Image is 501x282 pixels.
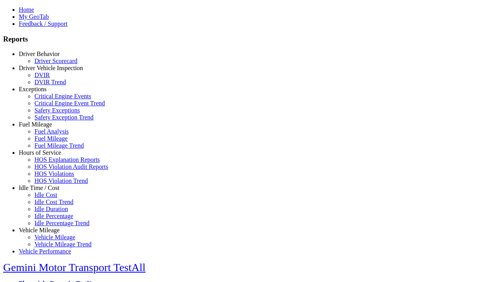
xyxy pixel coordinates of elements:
[19,6,34,13] a: Home
[34,142,84,149] a: Fuel Mileage Trend
[19,184,59,191] a: Idle Time / Cost
[19,65,83,71] a: Driver Vehicle Inspection
[19,227,59,233] a: Vehicle Mileage
[34,58,77,64] a: Driver Scorecard
[3,261,146,273] a: Gemini Motor Transport TestAll
[34,199,74,205] a: Idle Cost Trend
[34,170,74,177] a: HOS Violations
[34,156,100,163] a: HOS Explanation Reports
[19,20,67,27] a: Feedback / Support
[19,248,71,255] a: Vehicle Performance
[34,234,75,240] a: Vehicle Mileage
[3,35,498,43] h3: Reports
[34,192,57,198] a: Idle Cost
[19,86,47,92] a: Exceptions
[34,213,73,219] a: Idle Percentage
[34,241,92,248] a: Vehicle Mileage Trend
[34,79,66,85] a: DVIR Trend
[34,163,108,170] a: HOS Violation Audit Reports
[34,128,69,135] a: Fuel Analysis
[34,177,88,184] a: HOS Violation Trend
[34,107,80,114] a: Safety Exceptions
[19,121,52,128] a: Fuel Mileage
[34,114,94,121] a: Safety Exception Trend
[34,93,91,99] a: Critical Engine Events
[34,135,68,142] a: Fuel Mileage
[19,51,59,57] a: Driver Behavior
[34,100,105,107] a: Critical Engine Event Trend
[19,13,49,20] a: My GeoTab
[34,206,68,212] a: Idle Duration
[34,72,50,78] a: DVIR
[34,220,89,226] a: Idle Percentage Trend
[19,149,61,156] a: Hours of Service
